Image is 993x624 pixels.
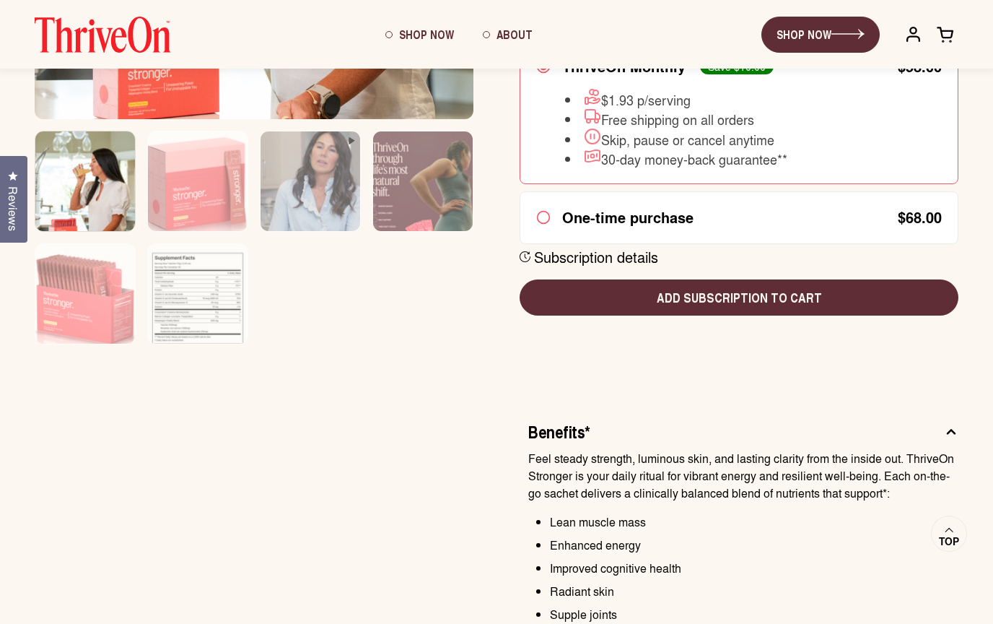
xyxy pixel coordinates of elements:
[550,537,958,554] li: Enhanced energy
[565,127,787,147] li: Skip, pause or cancel anytime
[550,583,958,600] li: Radiant skin
[399,26,454,43] span: Shop Now
[496,26,533,43] span: About
[534,248,658,266] div: Subscription details
[531,288,947,307] span: Add subscription to cart
[939,535,959,548] span: Top
[520,279,958,316] button: Add subscription to cart
[148,131,248,251] img: Box of ThriveOn Stronger supplement with a pink design on a white background
[468,15,547,54] a: About
[550,513,958,531] li: Lean muscle mass
[4,186,22,231] span: Reviews
[898,59,942,74] div: $58.00
[550,560,958,577] li: Improved cognitive health
[565,108,787,128] li: Free shipping on all orders
[528,420,958,450] button: Benefits*
[898,210,942,225] div: $68.00
[761,17,880,53] a: SHOP NOW
[562,58,686,75] div: ThriveOn Monthly
[35,244,135,364] img: Box of ThriveOn Stronger supplement packets on a white background
[565,87,787,108] li: $1.93 p/serving
[565,147,787,168] li: 30-day money-back guarantee**
[550,606,958,623] li: Supple joints
[562,209,694,226] div: One-time purchase
[528,420,590,443] span: Benefits*
[371,15,468,54] a: Shop Now
[528,450,958,502] p: Feel steady strength, luminous skin, and lasting clarity from the inside out. ThriveOn Stronger i...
